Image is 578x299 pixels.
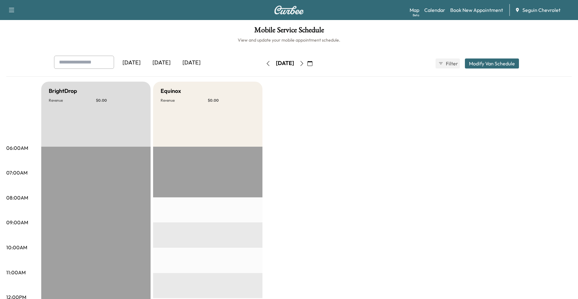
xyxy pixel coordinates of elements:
[6,219,28,226] p: 09:00AM
[208,98,255,103] p: $ 0.00
[424,6,445,14] a: Calendar
[117,56,147,70] div: [DATE]
[450,6,503,14] a: Book New Appointment
[6,144,28,152] p: 06:00AM
[6,37,572,43] h6: View and update your mobile appointment schedule.
[49,87,77,95] h5: BrightDrop
[413,13,419,18] div: Beta
[147,56,177,70] div: [DATE]
[6,26,572,37] h1: Mobile Service Schedule
[274,6,304,14] img: Curbee Logo
[161,87,181,95] h5: Equinox
[177,56,207,70] div: [DATE]
[465,58,519,68] button: Modify Van Schedule
[446,60,457,67] span: Filter
[410,6,419,14] a: MapBeta
[49,98,96,103] p: Revenue
[6,269,26,276] p: 11:00AM
[6,194,28,201] p: 08:00AM
[96,98,143,103] p: $ 0.00
[436,58,460,68] button: Filter
[522,6,561,14] span: Seguin Chevrolet
[6,169,27,176] p: 07:00AM
[6,244,27,251] p: 10:00AM
[161,98,208,103] p: Revenue
[276,59,294,67] div: [DATE]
